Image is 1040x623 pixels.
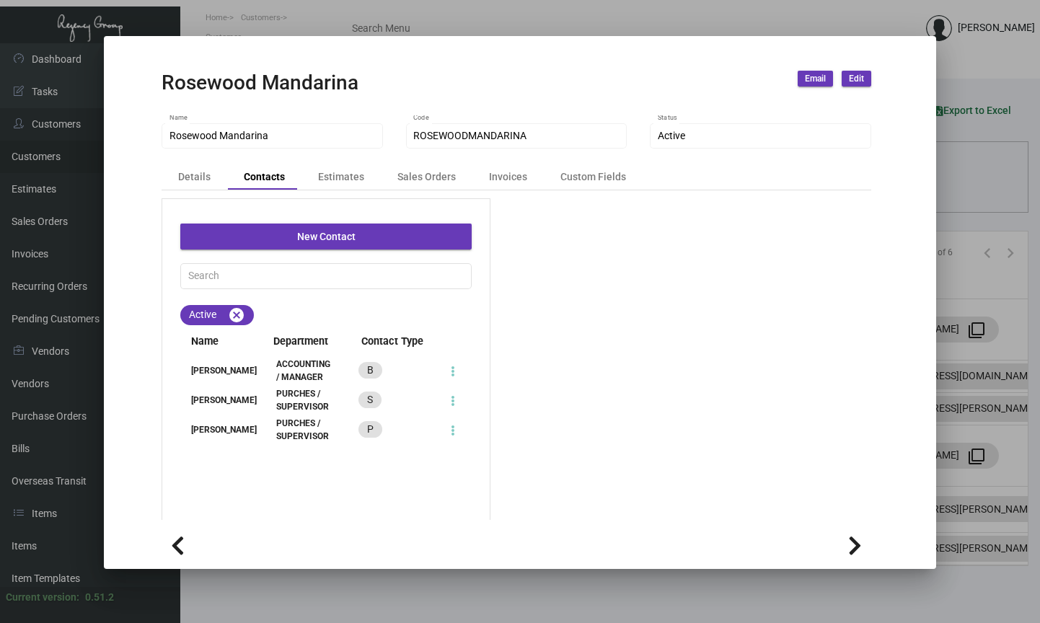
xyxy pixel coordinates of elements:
div: 0.51.2 [85,590,114,605]
button: Email [798,71,833,87]
button: New Contact [180,224,472,249]
span: Email [805,73,826,85]
span: New Contact [297,231,356,242]
div: [PERSON_NAME] [180,423,253,436]
div: Invoices [489,169,527,185]
div: PURCHES / SUPERVISOR [276,387,329,413]
div: PURCHES / SUPERVISOR [276,417,329,443]
div: Details [178,169,211,185]
button: Edit [842,71,871,87]
div: [PERSON_NAME] [180,394,253,407]
div: [PERSON_NAME] [180,364,253,377]
span: Edit [849,73,864,85]
mat-icon: cancel [228,306,245,324]
div: Contacts [244,169,285,185]
mat-chip: P [358,421,382,438]
div: Current version: [6,590,79,605]
input: Search [188,270,464,282]
span: Contact Type [351,334,472,350]
mat-chip: B [358,362,382,379]
h2: Rosewood Mandarina [162,71,358,95]
mat-chip: S [358,392,382,408]
div: Custom Fields [560,169,626,185]
span: Active [658,130,685,141]
span: Department [263,334,335,350]
span: Name [180,334,253,350]
div: Estimates [318,169,364,185]
div: Sales Orders [397,169,456,185]
mat-chip: Active [180,305,254,325]
div: ACCOUNTING / MANAGER [276,358,330,384]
